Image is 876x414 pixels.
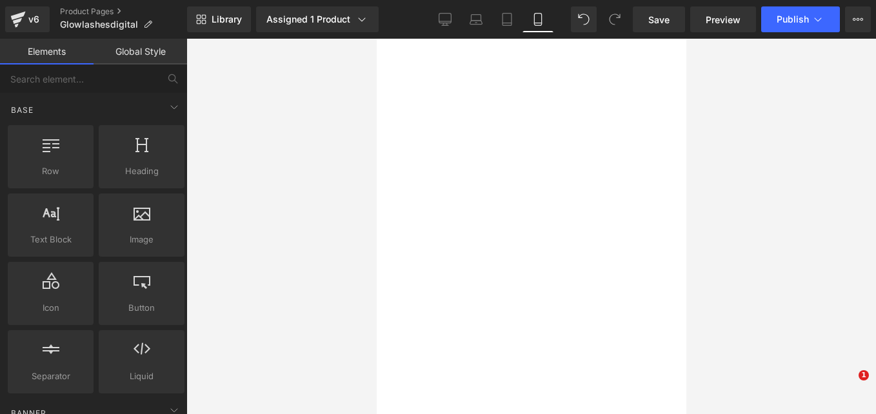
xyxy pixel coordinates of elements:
[266,13,368,26] div: Assigned 1 Product
[832,370,863,401] iframe: Intercom live chat
[187,6,251,32] a: New Library
[5,6,50,32] a: v6
[103,370,181,383] span: Liquid
[602,6,628,32] button: Redo
[10,104,35,116] span: Base
[94,39,187,64] a: Global Style
[461,6,492,32] a: Laptop
[12,301,90,315] span: Icon
[859,370,869,380] span: 1
[103,164,181,178] span: Heading
[492,6,523,32] a: Tablet
[690,6,756,32] a: Preview
[648,13,670,26] span: Save
[60,19,138,30] span: Glowlashesdigital
[12,233,90,246] span: Text Block
[761,6,840,32] button: Publish
[60,6,187,17] a: Product Pages
[212,14,242,25] span: Library
[523,6,553,32] a: Mobile
[103,233,181,246] span: Image
[430,6,461,32] a: Desktop
[26,11,42,28] div: v6
[845,6,871,32] button: More
[12,370,90,383] span: Separator
[103,301,181,315] span: Button
[777,14,809,25] span: Publish
[706,13,741,26] span: Preview
[571,6,597,32] button: Undo
[12,164,90,178] span: Row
